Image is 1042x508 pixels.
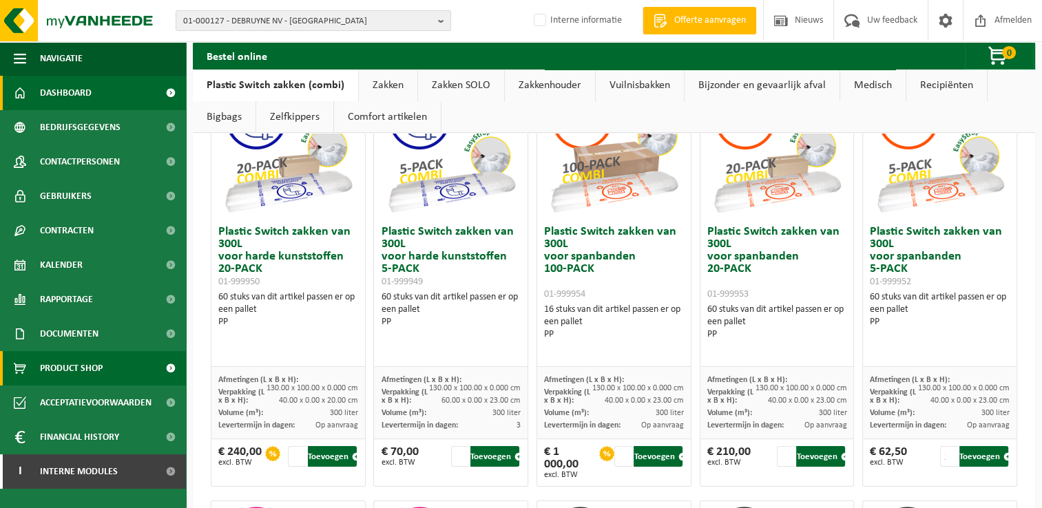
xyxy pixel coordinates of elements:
div: PP [218,316,358,328]
span: Bedrijfsgegevens [40,110,121,145]
h3: Plastic Switch zakken van 300L voor harde kunststoffen 20-PACK [218,226,358,288]
img: 01-999953 [708,81,846,219]
div: 60 stuks van dit artikel passen er op een pallet [870,291,1010,328]
span: 0 [1002,46,1016,59]
span: Kalender [40,248,83,282]
a: Offerte aanvragen [643,7,756,34]
span: 130.00 x 100.00 x 0.000 cm [755,384,846,392]
span: 01-999953 [707,289,749,299]
input: 1 [940,446,958,467]
span: Volume (m³): [707,409,752,417]
span: Afmetingen (L x B x H): [707,376,787,384]
span: Op aanvraag [967,421,1010,430]
span: 01-000127 - DEBRUYNE NV - [GEOGRAPHIC_DATA] [183,11,433,32]
a: Zakkenhouder [505,70,595,101]
img: 01-999950 [219,81,357,219]
span: 40.00 x 0.00 x 23.00 cm [767,396,846,405]
span: Verpakking (L x B x H): [544,388,590,405]
span: Interne modules [40,454,118,489]
button: Toevoegen [308,446,357,467]
button: Toevoegen [634,446,682,467]
span: 01-999954 [544,289,585,299]
button: Toevoegen [470,446,519,467]
button: Toevoegen [959,446,1008,467]
div: € 240,00 [218,446,262,467]
span: Afmetingen (L x B x H): [218,376,298,384]
span: 130.00 x 100.00 x 0.000 cm [429,384,521,392]
div: 60 stuks van dit artikel passen er op een pallet [707,304,847,341]
label: Interne informatie [531,10,622,31]
div: 60 stuks van dit artikel passen er op een pallet [218,291,358,328]
input: 1 [288,446,306,467]
h3: Plastic Switch zakken van 300L voor spanbanden 100-PACK [544,226,684,300]
span: 300 liter [330,409,358,417]
span: Levertermijn in dagen: [218,421,295,430]
span: Volume (m³): [218,409,263,417]
span: 01-999949 [381,277,422,287]
a: Comfort artikelen [334,101,441,133]
span: 40.00 x 0.00 x 23.00 cm [930,396,1010,405]
span: 40.00 x 0.00 x 23.00 cm [605,396,684,405]
span: Afmetingen (L x B x H): [870,376,950,384]
div: € 70,00 [381,446,418,467]
span: 130.00 x 100.00 x 0.000 cm [592,384,684,392]
a: Zakken [359,70,417,101]
div: 16 stuks van dit artikel passen er op een pallet [544,304,684,341]
span: Gebruikers [40,179,92,213]
span: I [14,454,26,489]
span: Navigatie [40,41,83,76]
input: 1 [614,446,632,467]
div: PP [381,316,521,328]
button: 0 [965,42,1034,70]
img: 01-999949 [382,81,520,219]
span: Rapportage [40,282,93,317]
h3: Plastic Switch zakken van 300L voor harde kunststoffen 5-PACK [381,226,521,288]
span: Levertermijn in dagen: [544,421,621,430]
div: € 210,00 [707,446,751,467]
input: 1 [451,446,469,467]
span: 300 liter [492,409,521,417]
button: 01-000127 - DEBRUYNE NV - [GEOGRAPHIC_DATA] [176,10,451,31]
span: Offerte aanvragen [671,14,749,28]
span: Levertermijn in dagen: [707,421,784,430]
span: Op aanvraag [641,421,684,430]
img: 01-999954 [545,81,682,219]
a: Bijzonder en gevaarlijk afval [685,70,840,101]
button: Toevoegen [796,446,845,467]
span: Afmetingen (L x B x H): [544,376,624,384]
span: Afmetingen (L x B x H): [381,376,461,384]
span: Volume (m³): [544,409,589,417]
span: 01-999952 [870,277,911,287]
a: Zakken SOLO [418,70,504,101]
span: excl. BTW [870,458,907,467]
a: Zelfkippers [256,101,333,133]
span: Contactpersonen [40,145,120,179]
span: Product Shop [40,351,103,385]
span: Verpakking (L x B x H): [381,388,427,405]
h3: Plastic Switch zakken van 300L voor spanbanden 20-PACK [707,226,847,300]
span: 300 liter [818,409,846,417]
span: 01-999950 [218,277,260,287]
div: € 62,50 [870,446,907,467]
span: Volume (m³): [381,409,426,417]
span: Op aanvraag [804,421,846,430]
span: Documenten [40,317,98,351]
h3: Plastic Switch zakken van 300L voor spanbanden 5-PACK [870,226,1010,288]
span: Acceptatievoorwaarden [40,385,152,420]
img: 01-999952 [871,81,1009,219]
span: 130.00 x 100.00 x 0.000 cm [267,384,358,392]
span: Verpakking (L x B x H): [218,388,264,405]
div: 60 stuks van dit artikel passen er op een pallet [381,291,521,328]
span: excl. BTW [218,458,262,467]
div: PP [707,328,847,341]
span: Financial History [40,420,119,454]
span: Op aanvraag [315,421,358,430]
div: € 1 000,00 [544,446,596,479]
a: Vuilnisbakken [596,70,684,101]
a: Bigbags [193,101,256,133]
span: excl. BTW [544,471,596,479]
a: Plastic Switch zakken (combi) [193,70,358,101]
span: Verpakking (L x B x H): [707,388,753,405]
span: Contracten [40,213,94,248]
a: Recipiënten [906,70,987,101]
